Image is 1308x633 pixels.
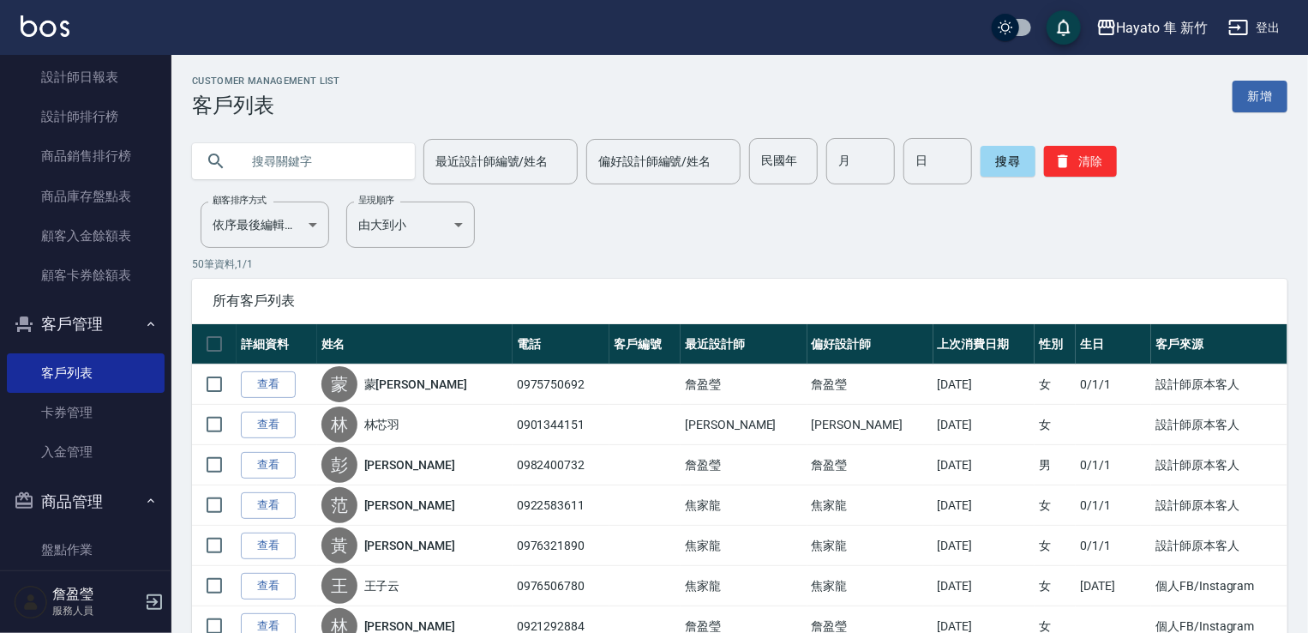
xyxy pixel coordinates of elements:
[21,15,69,37] img: Logo
[1035,485,1076,526] td: 女
[364,537,455,554] a: [PERSON_NAME]
[317,324,513,365] th: 姓名
[321,487,357,523] div: 范
[681,485,807,526] td: 焦家龍
[321,447,357,483] div: 彭
[513,324,609,365] th: 電話
[807,485,933,526] td: 焦家龍
[52,603,140,618] p: 服務人員
[241,533,296,559] a: 查看
[364,416,400,433] a: 林芯羽
[513,445,609,485] td: 0982400732
[1151,566,1287,606] td: 個人FB/Instagram
[241,492,296,519] a: 查看
[1035,405,1076,445] td: 女
[1076,526,1151,566] td: 0/1/1
[321,568,357,604] div: 王
[933,405,1035,445] td: [DATE]
[1233,81,1287,112] a: 新增
[1076,485,1151,526] td: 0/1/1
[1047,10,1081,45] button: save
[1151,365,1287,405] td: 設計師原本客人
[1117,17,1208,39] div: Hayato 隼 新竹
[1035,324,1076,365] th: 性別
[192,93,340,118] h3: 客戶列表
[933,445,1035,485] td: [DATE]
[364,456,455,473] a: [PERSON_NAME]
[1035,526,1076,566] td: 女
[14,585,48,619] img: Person
[7,177,165,216] a: 商品庫存盤點表
[1151,526,1287,566] td: 設計師原本客人
[1151,324,1287,365] th: 客戶來源
[1151,445,1287,485] td: 設計師原本客人
[213,194,267,207] label: 顧客排序方式
[807,365,933,405] td: 詹盈瑩
[241,452,296,479] a: 查看
[933,526,1035,566] td: [DATE]
[7,432,165,472] a: 入金管理
[1035,566,1076,606] td: 女
[681,405,807,445] td: [PERSON_NAME]
[933,365,1035,405] td: [DATE]
[681,365,807,405] td: 詹盈瑩
[241,412,296,438] a: 查看
[681,445,807,485] td: 詹盈瑩
[1151,405,1287,445] td: 設計師原本客人
[358,194,394,207] label: 呈現順序
[681,324,807,365] th: 最近設計師
[364,577,400,594] a: 王子云
[7,479,165,524] button: 商品管理
[7,353,165,393] a: 客戶列表
[7,393,165,432] a: 卡券管理
[513,526,609,566] td: 0976321890
[807,445,933,485] td: 詹盈瑩
[7,256,165,295] a: 顧客卡券餘額表
[213,292,1267,310] span: 所有客戶列表
[192,256,1287,272] p: 50 筆資料, 1 / 1
[192,75,340,87] h2: Customer Management List
[1221,12,1287,44] button: 登出
[981,146,1035,177] button: 搜尋
[241,573,296,600] a: 查看
[1151,485,1287,526] td: 設計師原本客人
[513,365,609,405] td: 0975750692
[807,324,933,365] th: 偏好設計師
[241,371,296,398] a: 查看
[7,97,165,136] a: 設計師排行榜
[7,530,165,570] a: 盤點作業
[7,136,165,176] a: 商品銷售排行榜
[1076,566,1151,606] td: [DATE]
[1076,365,1151,405] td: 0/1/1
[52,586,140,603] h5: 詹盈瑩
[7,302,165,347] button: 客戶管理
[1076,445,1151,485] td: 0/1/1
[1044,146,1117,177] button: 清除
[933,324,1035,365] th: 上次消費日期
[681,566,807,606] td: 焦家龍
[237,324,317,365] th: 詳細資料
[1089,10,1215,45] button: Hayato 隼 新竹
[321,407,357,443] div: 林
[321,527,357,564] div: 黃
[513,485,609,526] td: 0922583611
[7,57,165,97] a: 設計師日報表
[807,405,933,445] td: [PERSON_NAME]
[807,566,933,606] td: 焦家龍
[1035,445,1076,485] td: 男
[201,202,329,248] div: 依序最後編輯時間
[933,566,1035,606] td: [DATE]
[609,324,681,365] th: 客戶編號
[681,526,807,566] td: 焦家龍
[7,216,165,256] a: 顧客入金餘額表
[240,138,401,184] input: 搜尋關鍵字
[1035,365,1076,405] td: 女
[321,366,357,402] div: 蒙
[513,405,609,445] td: 0901344151
[513,566,609,606] td: 0976506780
[1076,324,1151,365] th: 生日
[364,376,467,393] a: 蒙[PERSON_NAME]
[364,497,455,514] a: [PERSON_NAME]
[933,485,1035,526] td: [DATE]
[807,526,933,566] td: 焦家龍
